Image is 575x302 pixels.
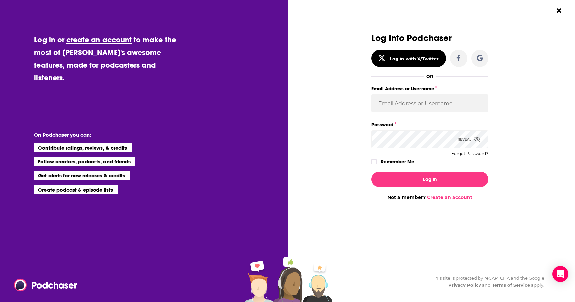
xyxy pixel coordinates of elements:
[492,282,530,288] a: Terms of Service
[426,74,433,79] div: OR
[371,94,488,112] input: Email Address or Username
[448,282,481,288] a: Privacy Policy
[458,130,480,148] div: Reveal
[371,120,488,129] label: Password
[371,33,488,43] h3: Log Into Podchaser
[451,151,488,156] button: Forgot Password?
[34,171,129,180] li: Get alerts for new releases & credits
[381,157,414,166] label: Remember Me
[34,143,132,152] li: Contribute ratings, reviews, & credits
[14,279,78,291] img: Podchaser - Follow, Share and Rate Podcasts
[66,35,132,44] a: create an account
[34,157,135,166] li: Follow creators, podcasts, and friends
[552,266,568,282] div: Open Intercom Messenger
[34,132,167,138] li: On Podchaser you can:
[34,185,117,194] li: Create podcast & episode lists
[371,50,446,67] button: Log in with X/Twitter
[390,56,439,61] div: Log in with X/Twitter
[553,4,565,17] button: Close Button
[427,275,544,289] div: This site is protected by reCAPTCHA and the Google and apply.
[14,279,73,291] a: Podchaser - Follow, Share and Rate Podcasts
[371,84,488,93] label: Email Address or Username
[371,194,488,200] div: Not a member?
[427,194,472,200] a: Create an account
[371,172,488,187] button: Log In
